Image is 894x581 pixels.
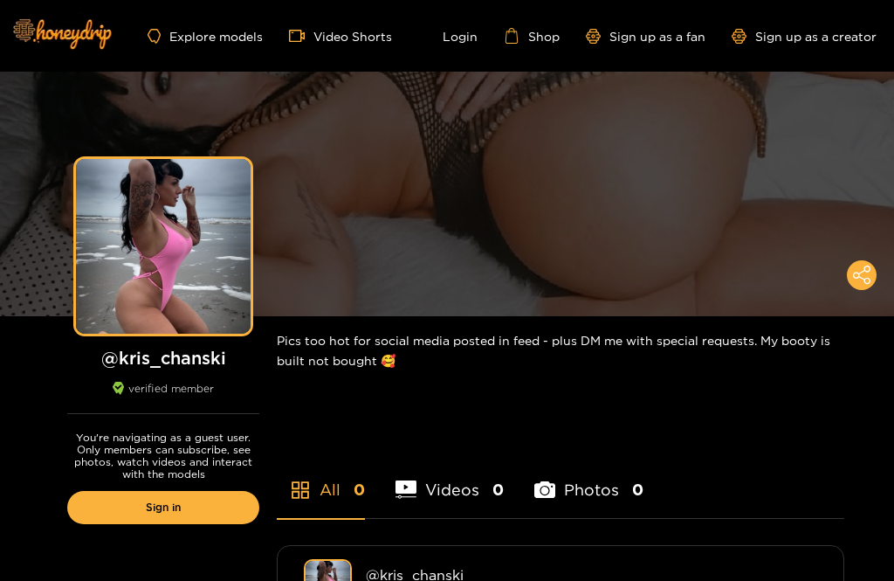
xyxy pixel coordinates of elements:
span: video-camera [289,28,313,44]
a: Login [418,28,478,44]
div: Pics too hot for social media posted in feed - plus DM me with special requests. My booty is buil... [277,316,844,384]
a: Sign up as a creator [732,29,877,44]
li: Photos [534,439,643,518]
li: Videos [395,439,504,518]
p: You're navigating as a guest user. Only members can subscribe, see photos, watch videos and inter... [67,432,259,481]
a: Explore models [148,29,263,44]
span: 0 [492,479,504,501]
div: verified member [67,382,259,414]
span: appstore [290,480,311,501]
a: Shop [504,28,560,44]
a: Video Shorts [289,28,392,44]
span: 0 [354,479,365,501]
a: Sign up as a fan [586,29,705,44]
li: All [277,439,365,518]
span: 0 [632,479,643,501]
a: Sign in [67,491,259,524]
h1: @ kris_chanski [67,347,259,369]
